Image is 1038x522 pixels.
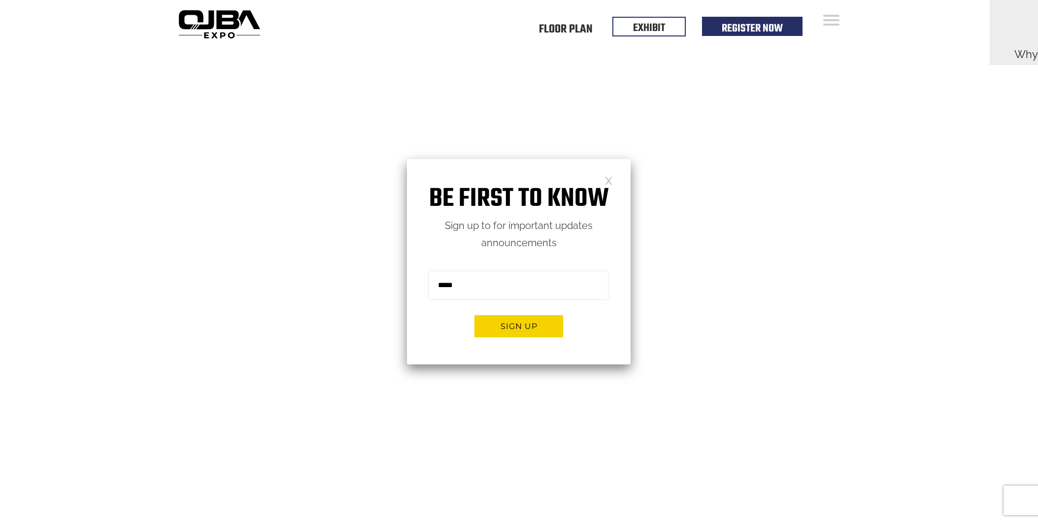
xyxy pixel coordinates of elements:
button: Sign up [474,315,563,337]
a: Close [604,176,613,184]
a: Register Now [722,20,783,37]
a: EXHIBIT [633,20,665,36]
p: Sign up to for important updates announcements [407,217,631,252]
h1: Be first to know [407,184,631,215]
